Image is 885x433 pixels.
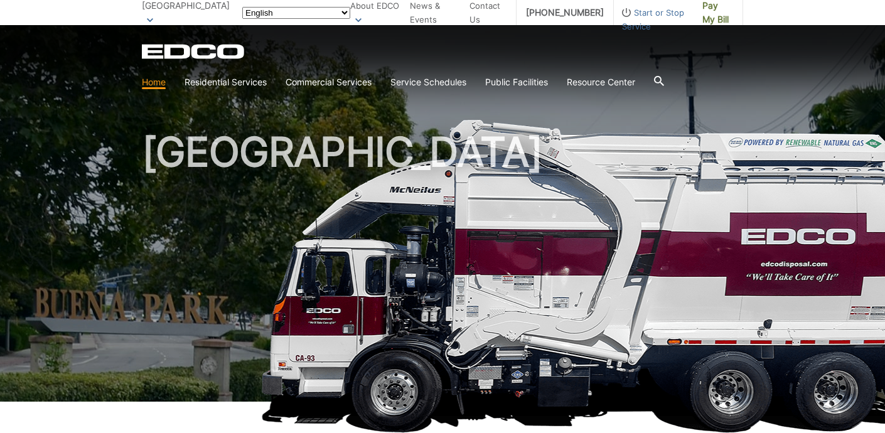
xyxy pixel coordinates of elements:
[242,7,350,19] select: Select a language
[390,75,466,89] a: Service Schedules
[142,75,166,89] a: Home
[185,75,267,89] a: Residential Services
[567,75,635,89] a: Resource Center
[286,75,372,89] a: Commercial Services
[142,132,743,407] h1: [GEOGRAPHIC_DATA]
[142,44,246,59] a: EDCD logo. Return to the homepage.
[485,75,548,89] a: Public Facilities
